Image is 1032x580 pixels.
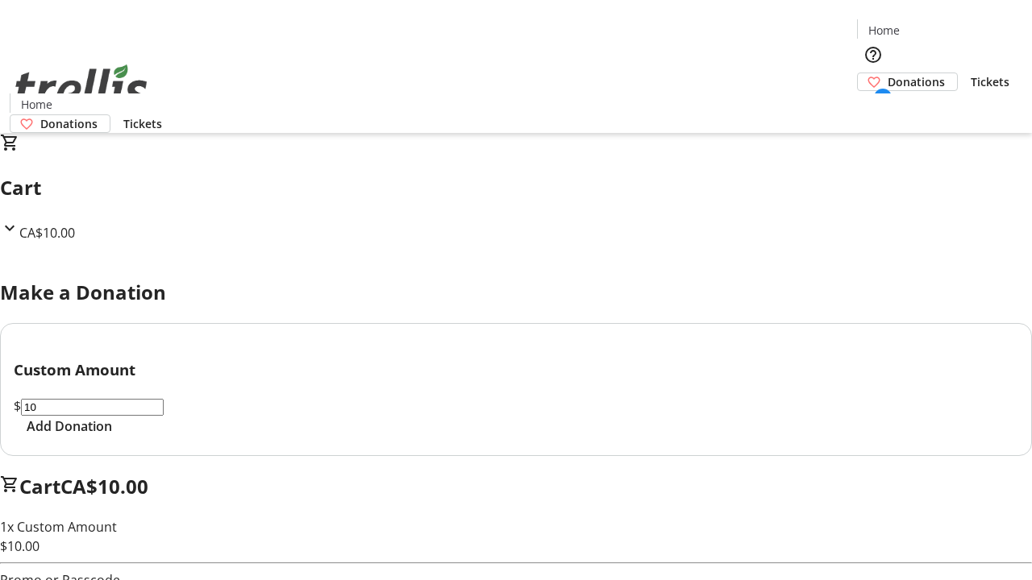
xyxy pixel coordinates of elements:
[19,224,75,242] span: CA$10.00
[21,96,52,113] span: Home
[14,397,21,415] span: $
[857,39,889,71] button: Help
[60,473,148,499] span: CA$10.00
[10,47,153,127] img: Orient E2E Organization L6a7ip8TWr's Logo
[14,358,1018,381] h3: Custom Amount
[110,115,175,132] a: Tickets
[21,399,164,416] input: Donation Amount
[14,416,125,436] button: Add Donation
[10,114,110,133] a: Donations
[971,73,1009,90] span: Tickets
[857,91,889,123] button: Cart
[857,72,958,91] a: Donations
[40,115,98,132] span: Donations
[958,73,1022,90] a: Tickets
[858,22,909,39] a: Home
[888,73,945,90] span: Donations
[123,115,162,132] span: Tickets
[27,416,112,436] span: Add Donation
[868,22,900,39] span: Home
[10,96,62,113] a: Home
